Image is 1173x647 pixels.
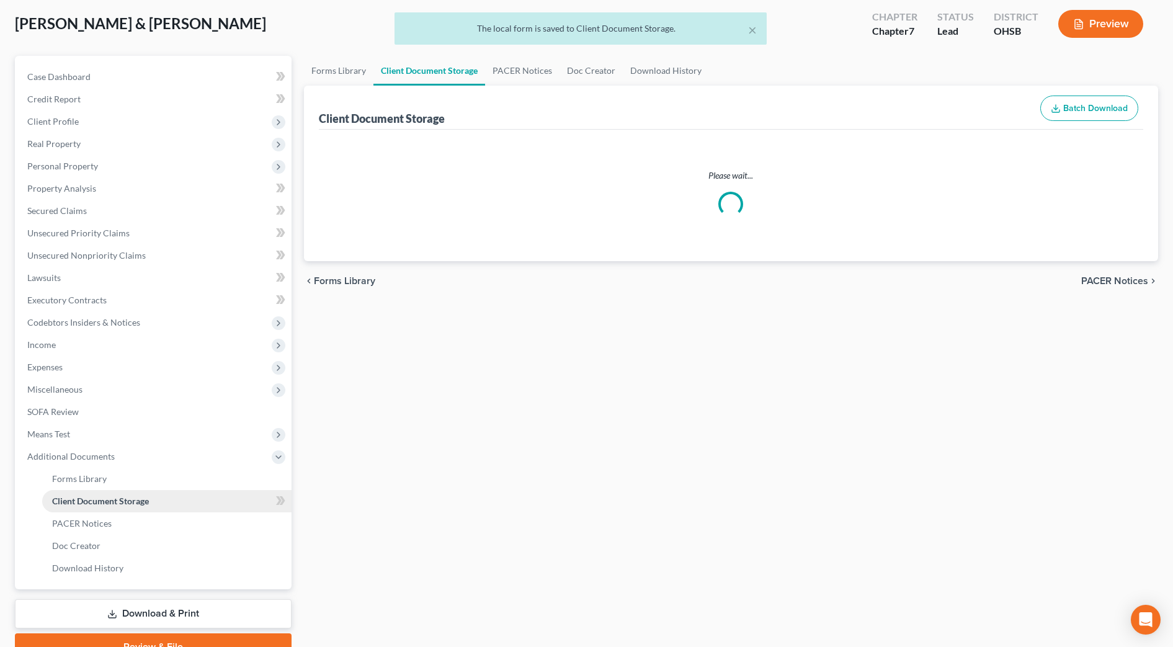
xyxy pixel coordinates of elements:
a: SOFA Review [17,401,292,423]
a: Client Document Storage [42,490,292,512]
span: Miscellaneous [27,384,83,395]
span: Unsecured Priority Claims [27,228,130,238]
button: × [748,22,757,37]
div: Client Document Storage [319,111,445,126]
i: chevron_left [304,276,314,286]
div: The local form is saved to Client Document Storage. [404,22,757,35]
a: Unsecured Nonpriority Claims [17,244,292,267]
span: Executory Contracts [27,295,107,305]
a: Client Document Storage [373,56,485,86]
a: Executory Contracts [17,289,292,311]
a: Case Dashboard [17,66,292,88]
span: Unsecured Nonpriority Claims [27,250,146,261]
div: Chapter [872,10,917,24]
span: Income [27,339,56,350]
a: Doc Creator [42,535,292,557]
a: Secured Claims [17,200,292,222]
div: District [994,10,1038,24]
button: Batch Download [1040,96,1138,122]
span: Case Dashboard [27,71,91,82]
span: SOFA Review [27,406,79,417]
a: Download & Print [15,599,292,628]
button: PACER Notices chevron_right [1081,276,1158,286]
a: Forms Library [42,468,292,490]
a: Download History [623,56,709,86]
a: PACER Notices [42,512,292,535]
div: Status [937,10,974,24]
span: Means Test [27,429,70,439]
span: PACER Notices [52,518,112,529]
span: Client Document Storage [52,496,149,506]
span: Property Analysis [27,183,96,194]
i: chevron_right [1148,276,1158,286]
span: Forms Library [52,473,107,484]
a: Credit Report [17,88,292,110]
span: PACER Notices [1081,276,1148,286]
span: Client Profile [27,116,79,127]
span: Expenses [27,362,63,372]
span: Personal Property [27,161,98,171]
a: PACER Notices [485,56,560,86]
span: Batch Download [1063,103,1128,114]
a: Forms Library [304,56,373,86]
span: Doc Creator [52,540,100,551]
span: Additional Documents [27,451,115,462]
a: Unsecured Priority Claims [17,222,292,244]
a: Property Analysis [17,177,292,200]
span: Lawsuits [27,272,61,283]
span: Forms Library [314,276,375,286]
button: Preview [1058,10,1143,38]
div: Open Intercom Messenger [1131,605,1161,635]
span: Real Property [27,138,81,149]
a: Download History [42,557,292,579]
span: Secured Claims [27,205,87,216]
span: Credit Report [27,94,81,104]
span: Download History [52,563,123,573]
p: Please wait... [321,169,1141,182]
a: Doc Creator [560,56,623,86]
button: chevron_left Forms Library [304,276,375,286]
span: Codebtors Insiders & Notices [27,317,140,328]
a: Lawsuits [17,267,292,289]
